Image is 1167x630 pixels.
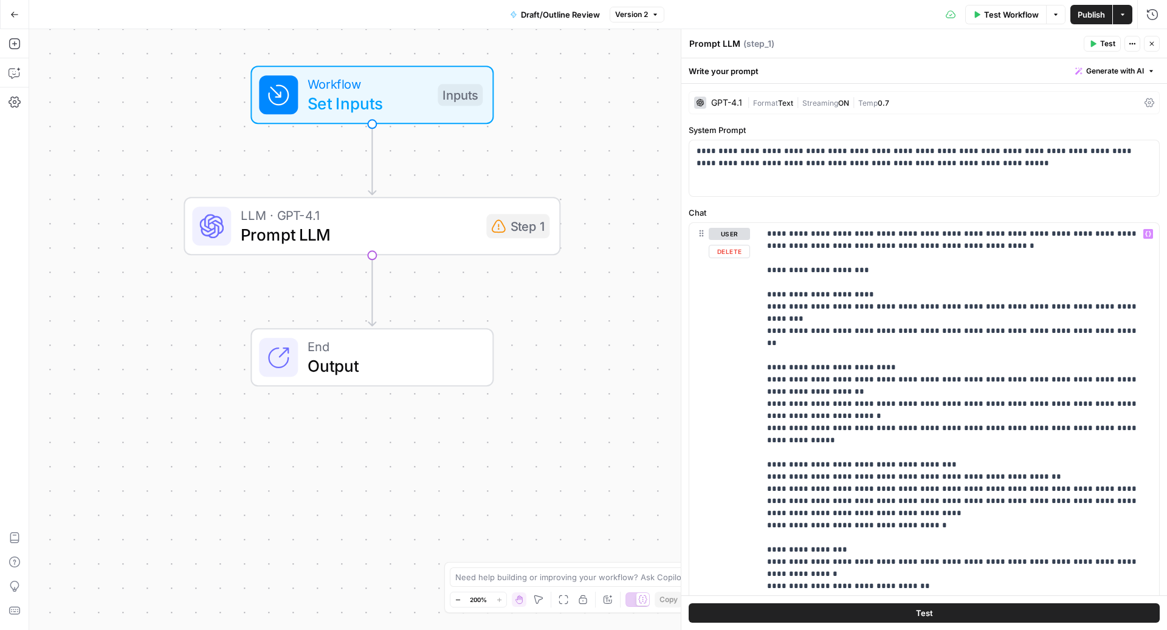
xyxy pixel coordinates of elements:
button: Publish [1070,5,1112,24]
span: Workflow [308,74,428,94]
span: End [308,337,473,356]
button: Delete [709,245,750,258]
g: Edge from step_1 to end [368,255,376,326]
button: Draft/Outline Review [503,5,607,24]
span: ON [838,98,849,108]
button: Test [1084,36,1121,52]
span: Test [1100,38,1115,49]
span: | [747,96,753,108]
g: Edge from start to step_1 [368,123,376,194]
div: Inputs [438,84,483,106]
span: | [793,96,802,108]
div: WorkflowSet InputsInputs [184,66,560,124]
span: Test [916,607,933,619]
span: ( step_1 ) [743,38,774,50]
div: Write your prompt [681,58,1167,83]
span: LLM · GPT-4.1 [241,205,477,225]
div: GPT-4.1 [711,98,742,107]
span: Set Inputs [308,91,428,115]
span: Temp [858,98,878,108]
button: Generate with AI [1070,63,1160,79]
label: System Prompt [689,124,1160,136]
span: Publish [1078,9,1105,21]
div: LLM · GPT-4.1Prompt LLMStep 1 [184,197,560,255]
span: Generate with AI [1086,66,1144,77]
span: Version 2 [615,9,648,20]
button: Test [689,603,1160,623]
span: Text [778,98,793,108]
span: Test Workflow [984,9,1039,21]
span: Prompt LLM [241,222,477,247]
span: 200% [470,595,487,604]
button: Copy [655,592,683,608]
span: Draft/Outline Review [521,9,600,21]
button: Test Workflow [965,5,1046,24]
span: Streaming [802,98,838,108]
span: Copy [659,594,678,605]
span: | [849,96,858,108]
span: Output [308,354,473,378]
span: Format [753,98,778,108]
button: Version 2 [610,7,664,22]
span: 0.7 [878,98,889,108]
textarea: Prompt LLM [689,38,740,50]
button: user [709,228,750,240]
div: Step 1 [486,214,549,238]
label: Chat [689,207,1160,219]
div: EndOutput [184,328,560,386]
